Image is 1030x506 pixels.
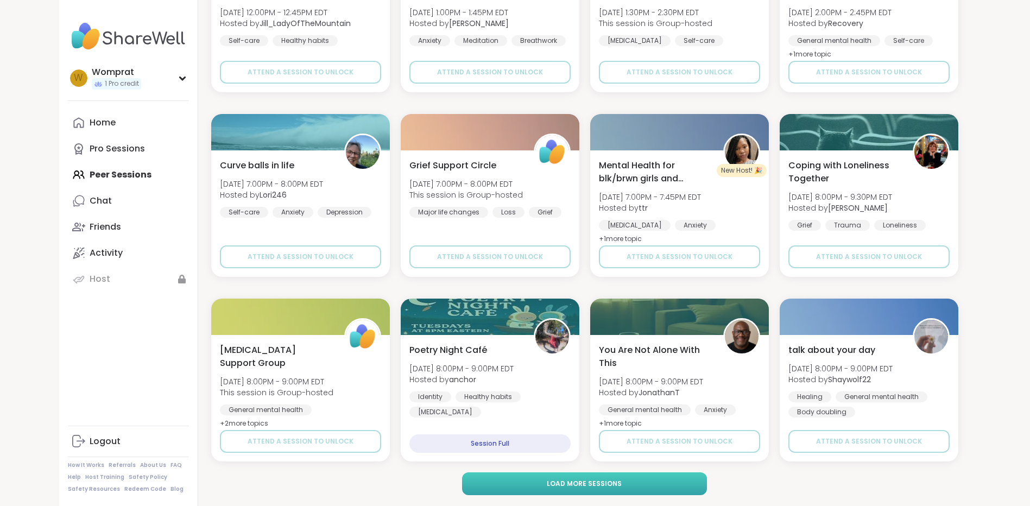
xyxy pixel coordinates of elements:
[788,35,880,46] div: General mental health
[220,179,323,189] span: [DATE] 7:00PM - 8:00PM EDT
[914,320,948,353] img: Shaywolf22
[346,135,380,169] img: Lori246
[220,344,332,370] span: [MEDICAL_DATA] Support Group
[788,61,950,84] button: Attend a session to unlock
[220,207,268,218] div: Self-care
[92,66,141,78] div: Womprat
[449,374,476,385] b: anchor
[914,135,948,169] img: Judy
[462,472,707,495] button: Load more sessions
[248,252,353,262] span: Attend a session to unlock
[409,61,571,84] button: Attend a session to unlock
[220,35,268,46] div: Self-care
[68,461,104,469] a: How It Works
[409,407,481,418] div: [MEDICAL_DATA]
[599,18,712,29] span: This session is Group-hosted
[409,363,514,374] span: [DATE] 8:00PM - 9:00PM EDT
[717,164,767,177] div: New Host! 🎉
[105,79,139,88] span: 1 Pro credit
[456,391,521,402] div: Healthy habits
[90,435,121,447] div: Logout
[599,344,711,370] span: You Are Not Alone With This
[599,245,760,268] button: Attend a session to unlock
[599,203,701,213] span: Hosted by
[409,434,571,453] div: Session Full
[68,428,189,454] a: Logout
[260,18,351,29] b: Jill_LadyOfTheMountain
[220,245,381,268] button: Attend a session to unlock
[409,179,523,189] span: [DATE] 7:00PM - 8:00PM EDT
[828,374,871,385] b: Shaywolf22
[828,203,888,213] b: [PERSON_NAME]
[449,18,509,29] b: [PERSON_NAME]
[599,35,671,46] div: [MEDICAL_DATA]
[140,461,166,469] a: About Us
[260,189,287,200] b: Lori246
[788,220,821,231] div: Grief
[788,344,875,357] span: talk about your day
[220,159,294,172] span: Curve balls in life
[346,320,380,353] img: ShareWell
[836,391,927,402] div: General mental health
[68,110,189,136] a: Home
[529,207,561,218] div: Grief
[788,7,892,18] span: [DATE] 2:00PM - 2:45PM EDT
[248,437,353,446] span: Attend a session to unlock
[129,473,167,481] a: Safety Policy
[788,159,901,185] span: Coping with Loneliness Together
[492,207,525,218] div: Loss
[788,374,893,385] span: Hosted by
[220,18,351,29] span: Hosted by
[437,67,543,77] span: Attend a session to unlock
[725,320,759,353] img: JonathanT
[599,404,691,415] div: General mental health
[68,188,189,214] a: Chat
[273,35,338,46] div: Healthy habits
[535,320,569,353] img: anchor
[825,220,870,231] div: Trauma
[675,220,716,231] div: Anxiety
[90,117,116,129] div: Home
[220,7,351,18] span: [DATE] 12:00PM - 12:45PM EDT
[220,376,333,387] span: [DATE] 8:00PM - 9:00PM EDT
[599,387,703,398] span: Hosted by
[437,252,543,262] span: Attend a session to unlock
[220,387,333,398] span: This session is Group-hosted
[68,473,81,481] a: Help
[109,461,136,469] a: Referrals
[124,485,166,493] a: Redeem Code
[788,245,950,268] button: Attend a session to unlock
[220,430,381,453] button: Attend a session to unlock
[511,35,566,46] div: Breathwork
[409,245,571,268] button: Attend a session to unlock
[409,344,487,357] span: Poetry Night Café
[828,18,863,29] b: Recovery
[454,35,507,46] div: Meditation
[816,252,922,262] span: Attend a session to unlock
[547,479,622,489] span: Load more sessions
[220,404,312,415] div: General mental health
[90,247,123,259] div: Activity
[409,374,514,385] span: Hosted by
[788,203,892,213] span: Hosted by
[695,404,736,415] div: Anxiety
[627,437,732,446] span: Attend a session to unlock
[599,61,760,84] button: Attend a session to unlock
[248,67,353,77] span: Attend a session to unlock
[599,430,760,453] button: Attend a session to unlock
[816,437,922,446] span: Attend a session to unlock
[627,252,732,262] span: Attend a session to unlock
[68,240,189,266] a: Activity
[409,7,509,18] span: [DATE] 1:00PM - 1:45PM EDT
[409,391,451,402] div: Identity
[68,214,189,240] a: Friends
[85,473,124,481] a: Host Training
[68,266,189,292] a: Host
[725,135,759,169] img: ttr
[816,67,922,77] span: Attend a session to unlock
[220,61,381,84] button: Attend a session to unlock
[639,203,648,213] b: ttr
[220,189,323,200] span: Hosted by
[170,485,184,493] a: Blog
[68,17,189,55] img: ShareWell Nav Logo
